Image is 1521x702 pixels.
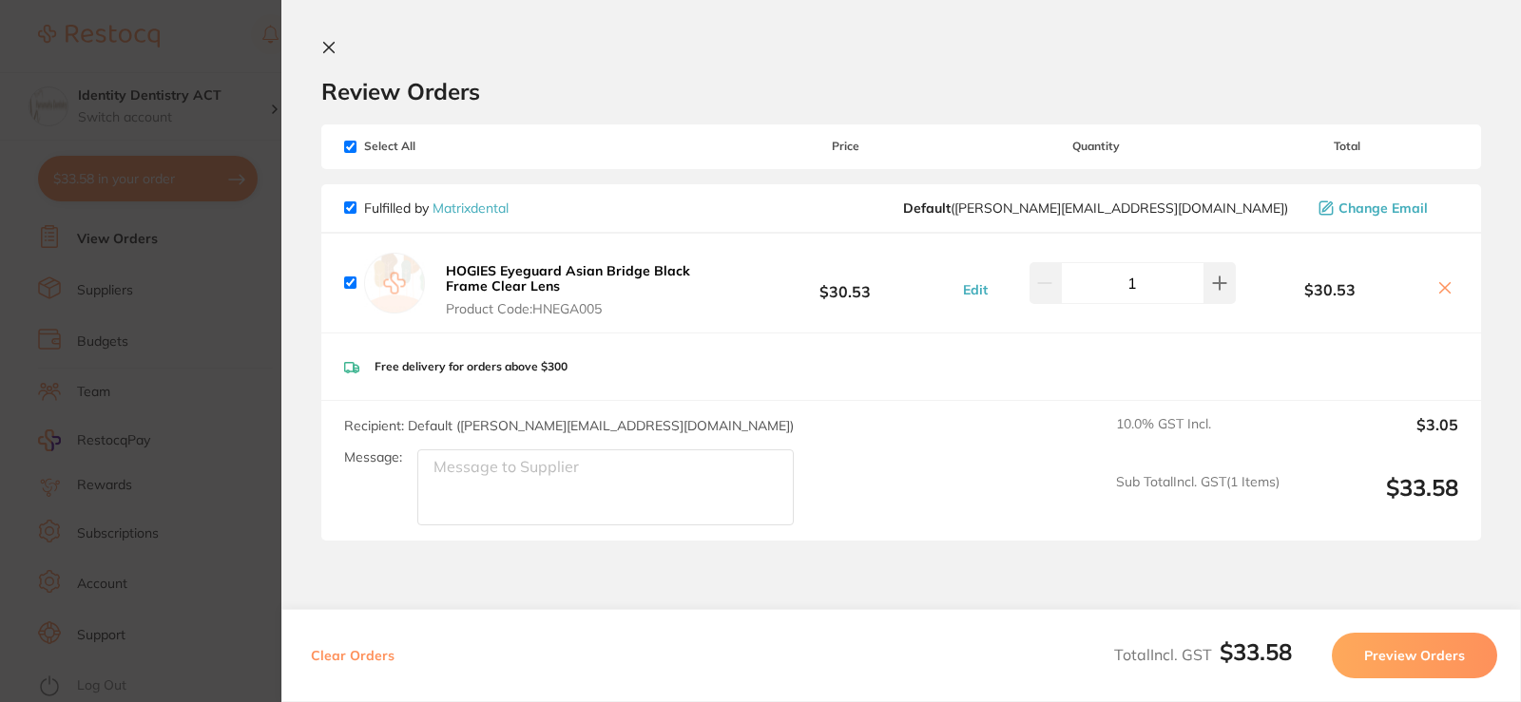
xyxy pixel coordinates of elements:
button: Edit [957,281,993,298]
b: $30.53 [734,265,956,300]
button: Preview Orders [1332,633,1497,678]
span: Total [1236,140,1458,153]
span: Product Code: HNEGA005 [446,301,728,316]
span: Change Email [1338,200,1428,216]
span: Quantity [957,140,1236,153]
h2: Review Orders [321,77,1481,105]
button: Change Email [1313,199,1458,217]
b: Default [903,199,951,217]
button: HOGIES Eyeguard Asian Bridge Black Frame Clear Lens Product Code:HNEGA005 [440,262,734,317]
span: peter@matrixdental.com.au [903,200,1288,216]
span: 10.0 % GST Incl. [1116,416,1280,458]
span: Price [734,140,956,153]
p: Free delivery for orders above $300 [375,360,568,373]
output: $3.05 [1295,416,1458,458]
span: Recipient: Default ( [PERSON_NAME][EMAIL_ADDRESS][DOMAIN_NAME] ) [344,417,794,434]
span: Sub Total Incl. GST ( 1 Items) [1116,474,1280,526]
b: $33.58 [1220,637,1292,666]
a: Matrixdental [433,199,509,217]
span: Select All [344,140,534,153]
output: $33.58 [1295,474,1458,526]
label: Message: [344,449,402,465]
b: $30.53 [1236,281,1424,298]
span: Total Incl. GST [1114,645,1292,664]
img: empty.jpg [364,253,425,313]
p: Fulfilled by [364,200,509,216]
b: HOGIES Eyeguard Asian Bridge Black Frame Clear Lens [446,262,690,294]
button: Clear Orders [305,633,400,678]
